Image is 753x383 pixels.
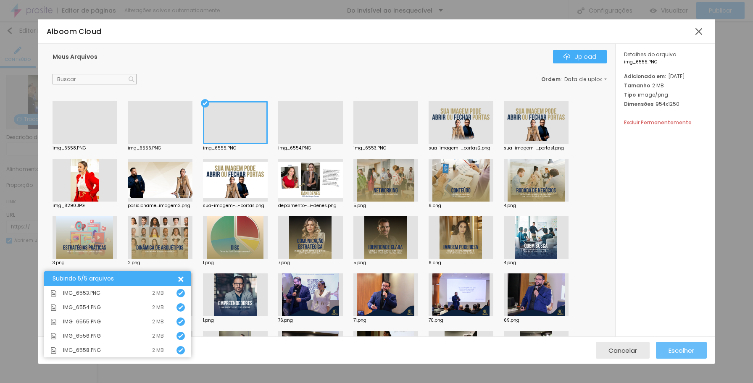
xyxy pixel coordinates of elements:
span: Dimensões [624,100,653,108]
div: Upload [563,53,596,60]
img: Icone [50,290,57,296]
img: Icone [178,348,183,353]
span: IMG_6555.PNG [63,319,101,324]
div: img_6558.PNG [53,146,117,150]
div: img_6553.PNG [353,146,418,150]
span: Meus Arquivos [53,52,97,61]
img: Icone [178,333,183,338]
img: Icone [178,305,183,310]
span: Tipo [624,91,636,98]
img: Icone [178,291,183,296]
span: Data de upload [564,77,608,82]
div: 69.png [504,318,569,323]
div: 2 MB [152,348,164,353]
span: IMG_6554.PNG [63,305,101,310]
div: img_6555.PNG [203,146,268,150]
div: 1.png [203,318,268,323]
div: [DATE] [624,73,707,80]
input: Buscar [53,74,137,85]
img: Icone [50,333,57,339]
span: IMG_6558.PNG [63,348,101,353]
div: 3.png [53,261,117,265]
div: img_8290.JPG [53,204,117,208]
div: 4.png [504,261,569,265]
span: IMG_6553.PNG [63,291,100,296]
div: depoimento-...i-denes.png [278,204,343,208]
div: posicioname...imagem2.png [128,204,192,208]
img: Icone [178,319,183,324]
span: Detalhes do arquivo [624,51,676,58]
img: Icone [50,304,57,311]
span: Alboom Cloud [47,26,102,37]
div: 2 MB [624,82,707,89]
div: 2 MB [152,291,164,296]
img: Icone [129,76,134,82]
div: 2 MB [152,333,164,338]
div: 4.png [504,204,569,208]
span: Escolher [669,347,694,354]
div: sua-imagem-...-portas.png [203,204,268,208]
div: 1.png [203,261,268,265]
img: Icone [50,319,57,325]
span: Ordem [541,76,561,83]
span: img_6555.PNG [624,60,707,64]
span: Excluir Permanentemente [624,119,692,126]
span: IMG_6556.PNG [63,333,101,338]
div: 71.png [353,318,418,323]
div: 76.png [278,318,343,323]
img: Icone [50,347,57,354]
div: sua-imagem-...portas2.png [429,146,493,150]
button: Cancelar [596,342,650,359]
button: IconeUpload [553,50,607,63]
div: 2.png [128,261,192,265]
img: Icone [563,53,570,60]
span: Tamanho [624,82,650,89]
div: : [541,77,607,82]
div: 70.png [429,318,493,323]
div: 2 MB [152,305,164,310]
div: 5.png [353,204,418,208]
div: img_6556.PNG [128,146,192,150]
div: 6.png [429,204,493,208]
div: 2 MB [152,319,164,324]
div: image/png [624,91,707,98]
button: Escolher [656,342,707,359]
div: sua-imagem-...portas1.png [504,146,569,150]
div: 7.png [278,261,343,265]
div: 5.png [353,261,418,265]
div: 954x1250 [624,100,707,108]
span: Adicionado em: [624,73,666,80]
div: img_6554.PNG [278,146,343,150]
span: Cancelar [608,347,637,354]
div: 6.png [429,261,493,265]
div: Subindo 5/5 arquivos [53,275,176,282]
